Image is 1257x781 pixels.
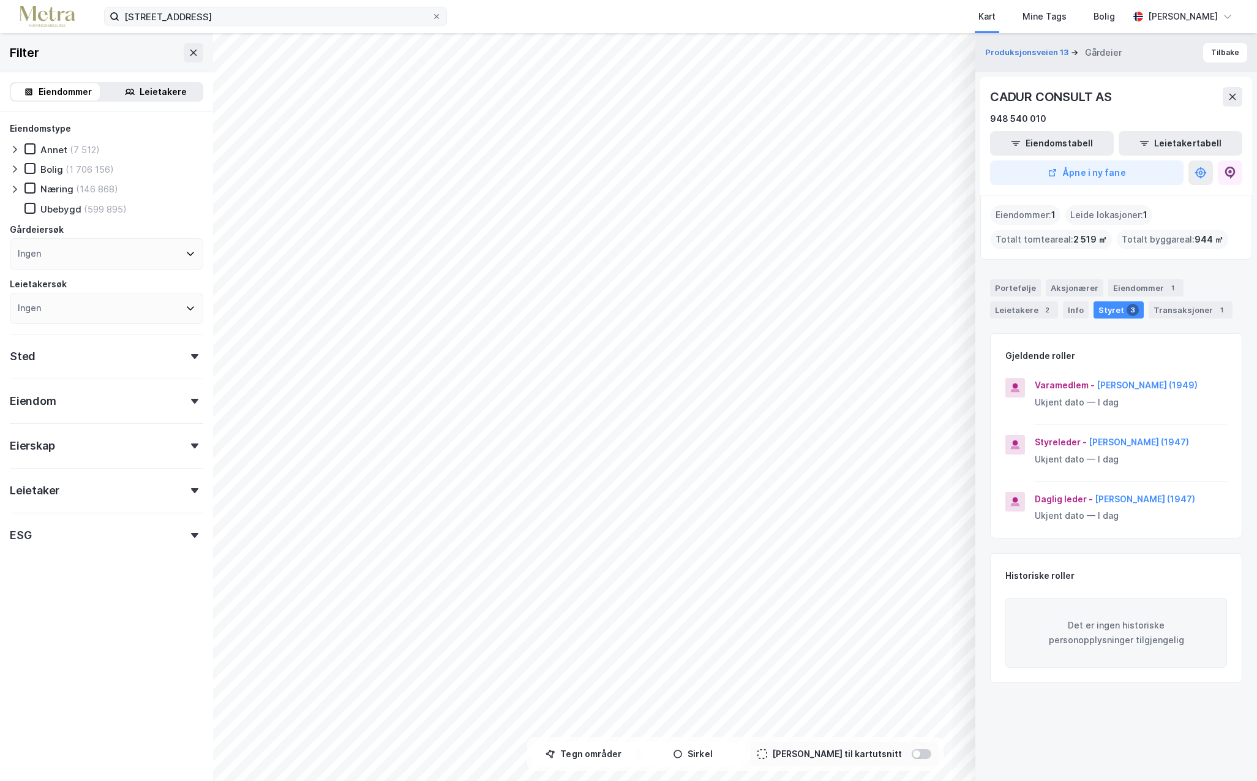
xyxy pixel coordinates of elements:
div: Styret [1094,301,1144,319]
button: Leietakertabell [1119,131,1242,156]
button: Tilbake [1203,43,1247,62]
div: Eiendommer [1108,279,1184,296]
button: Sirkel [641,742,745,766]
div: (7 512) [70,144,100,156]
div: Aksjonærer [1046,279,1103,296]
div: 948 540 010 [990,111,1046,126]
div: Annet [40,144,67,156]
div: Gjeldende roller [1005,349,1075,363]
div: Ingen [18,301,41,315]
div: Leietaker [10,483,59,498]
div: 1 [1215,304,1228,316]
div: [PERSON_NAME] [1148,9,1218,24]
span: 1 [1143,208,1147,222]
span: 2 519 ㎡ [1073,232,1107,247]
span: 944 ㎡ [1195,232,1223,247]
span: 1 [1051,208,1056,222]
div: Eiendomstype [10,121,71,136]
div: Info [1063,301,1089,319]
div: Gårdeier [1085,45,1122,60]
div: Transaksjoner [1149,301,1233,319]
div: Eiendommer : [991,205,1060,225]
div: Kontrollprogram for chat [1196,722,1257,781]
div: 2 [1041,304,1053,316]
div: Ukjent dato — I dag [1035,452,1227,467]
div: Eierskap [10,439,54,453]
div: Gårdeiersøk [10,222,64,237]
div: (599 895) [84,203,127,215]
div: Det er ingen historiske personopplysninger tilgjengelig [1005,598,1227,668]
div: Totalt byggareal : [1117,230,1228,249]
div: Eiendom [10,394,56,409]
div: Bolig [40,164,63,175]
div: Ingen [18,246,41,261]
div: 1 [1166,282,1179,294]
div: Totalt tomteareal : [991,230,1112,249]
div: Kart [978,9,996,24]
div: (1 706 156) [66,164,114,175]
div: Ukjent dato — I dag [1035,395,1227,410]
div: Næring [40,183,73,195]
div: [PERSON_NAME] til kartutsnitt [772,747,902,761]
button: Tegn områder [532,742,636,766]
div: (146 868) [76,183,118,195]
div: 3 [1127,304,1139,316]
div: Historiske roller [1005,568,1075,583]
div: Eiendommer [39,85,92,99]
button: Åpne i ny fane [990,160,1184,185]
input: Søk på adresse, matrikkel, gårdeiere, leietakere eller personer [119,7,432,26]
div: Filter [10,43,39,62]
div: ESG [10,528,31,543]
div: Ukjent dato — I dag [1035,508,1227,523]
div: Leide lokasjoner : [1065,205,1152,225]
iframe: Chat Widget [1196,722,1257,781]
button: Produksjonsveien 13 [985,47,1071,59]
div: CADUR CONSULT AS [990,87,1114,107]
div: Ubebygd [40,203,81,215]
div: Leietakere [990,301,1058,319]
div: Sted [10,349,36,364]
div: Portefølje [990,279,1041,296]
div: Leietakere [140,85,187,99]
div: Leietakersøk [10,277,67,292]
button: Eiendomstabell [990,131,1114,156]
img: metra-logo.256734c3b2bbffee19d4.png [20,6,75,28]
div: Mine Tags [1022,9,1067,24]
div: Bolig [1094,9,1115,24]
